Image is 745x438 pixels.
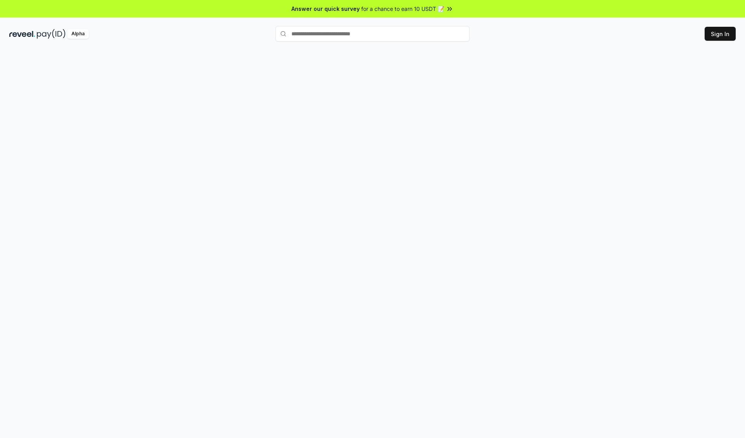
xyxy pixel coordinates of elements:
span: for a chance to earn 10 USDT 📝 [361,5,444,13]
div: Alpha [67,29,89,39]
img: pay_id [37,29,66,39]
img: reveel_dark [9,29,35,39]
button: Sign In [705,27,736,41]
span: Answer our quick survey [291,5,360,13]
